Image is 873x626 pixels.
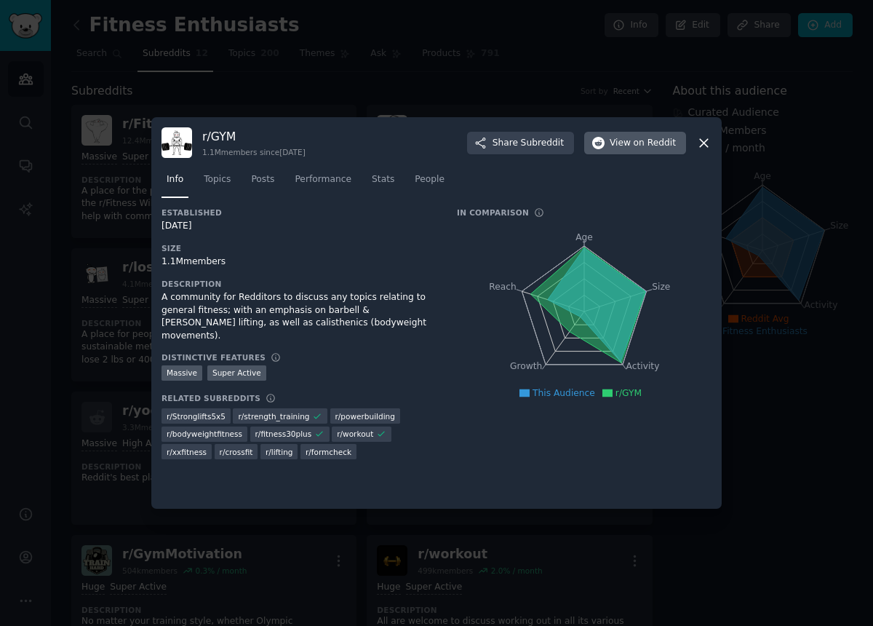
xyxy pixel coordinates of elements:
div: Massive [162,365,202,381]
div: A community for Redditors to discuss any topics relating to general fitness; with an emphasis on ... [162,291,436,342]
a: Topics [199,168,236,198]
button: Viewon Reddit [584,132,686,155]
img: GYM [162,127,192,158]
span: r/ crossfit [220,447,253,457]
span: on Reddit [634,137,676,150]
tspan: Size [652,282,670,292]
span: Stats [372,173,394,186]
span: Info [167,173,183,186]
span: r/ powerbuilding [335,411,395,421]
tspan: Reach [489,282,517,292]
h3: In Comparison [457,207,529,218]
span: View [610,137,676,150]
h3: Established [162,207,436,218]
span: r/ Stronglifts5x5 [167,411,226,421]
span: r/ fitness30plus [255,429,312,439]
span: Posts [251,173,274,186]
span: Performance [295,173,351,186]
h3: Distinctive Features [162,352,266,362]
span: This Audience [533,388,595,398]
span: People [415,173,445,186]
span: r/GYM [615,388,642,398]
h3: Size [162,243,436,253]
span: r/ workout [337,429,373,439]
span: r/ formcheck [306,447,351,457]
h3: Description [162,279,436,289]
div: Super Active [207,365,266,381]
tspan: Growth [510,362,542,372]
a: Posts [246,168,279,198]
a: People [410,168,450,198]
span: Subreddit [521,137,564,150]
div: 1.1M members [162,255,436,269]
div: [DATE] [162,220,436,233]
tspan: Activity [626,362,660,372]
div: 1.1M members since [DATE] [202,147,306,157]
span: r/ bodyweightfitness [167,429,242,439]
a: Info [162,168,188,198]
span: r/ xxfitness [167,447,207,457]
a: Performance [290,168,356,198]
h3: r/ GYM [202,129,306,144]
span: Topics [204,173,231,186]
h3: Related Subreddits [162,393,260,403]
span: Share [493,137,564,150]
span: r/ lifting [266,447,293,457]
a: Stats [367,168,399,198]
span: r/ strength_training [238,411,309,421]
button: ShareSubreddit [467,132,574,155]
tspan: Age [575,232,593,242]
